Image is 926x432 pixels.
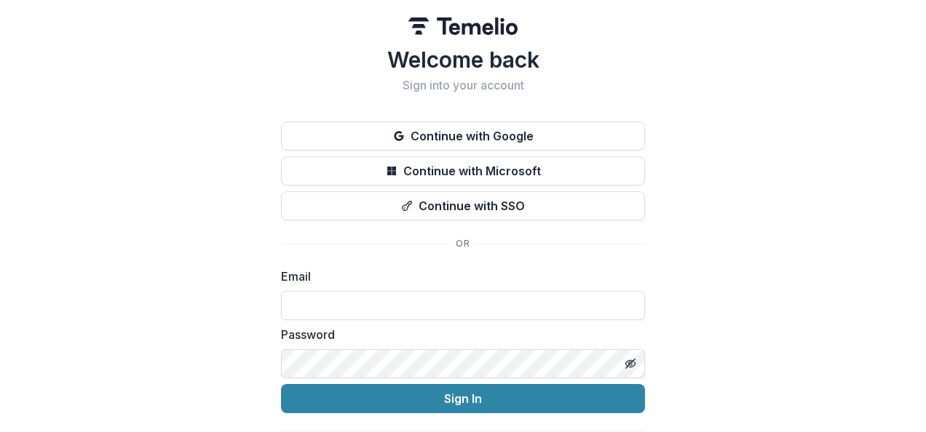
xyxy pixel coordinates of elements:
h2: Sign into your account [281,79,645,92]
button: Toggle password visibility [619,352,642,375]
img: Temelio [408,17,518,35]
button: Continue with SSO [281,191,645,220]
button: Continue with Microsoft [281,156,645,185]
h1: Welcome back [281,47,645,73]
label: Password [281,326,636,343]
label: Email [281,268,636,285]
button: Sign In [281,384,645,413]
button: Continue with Google [281,121,645,151]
